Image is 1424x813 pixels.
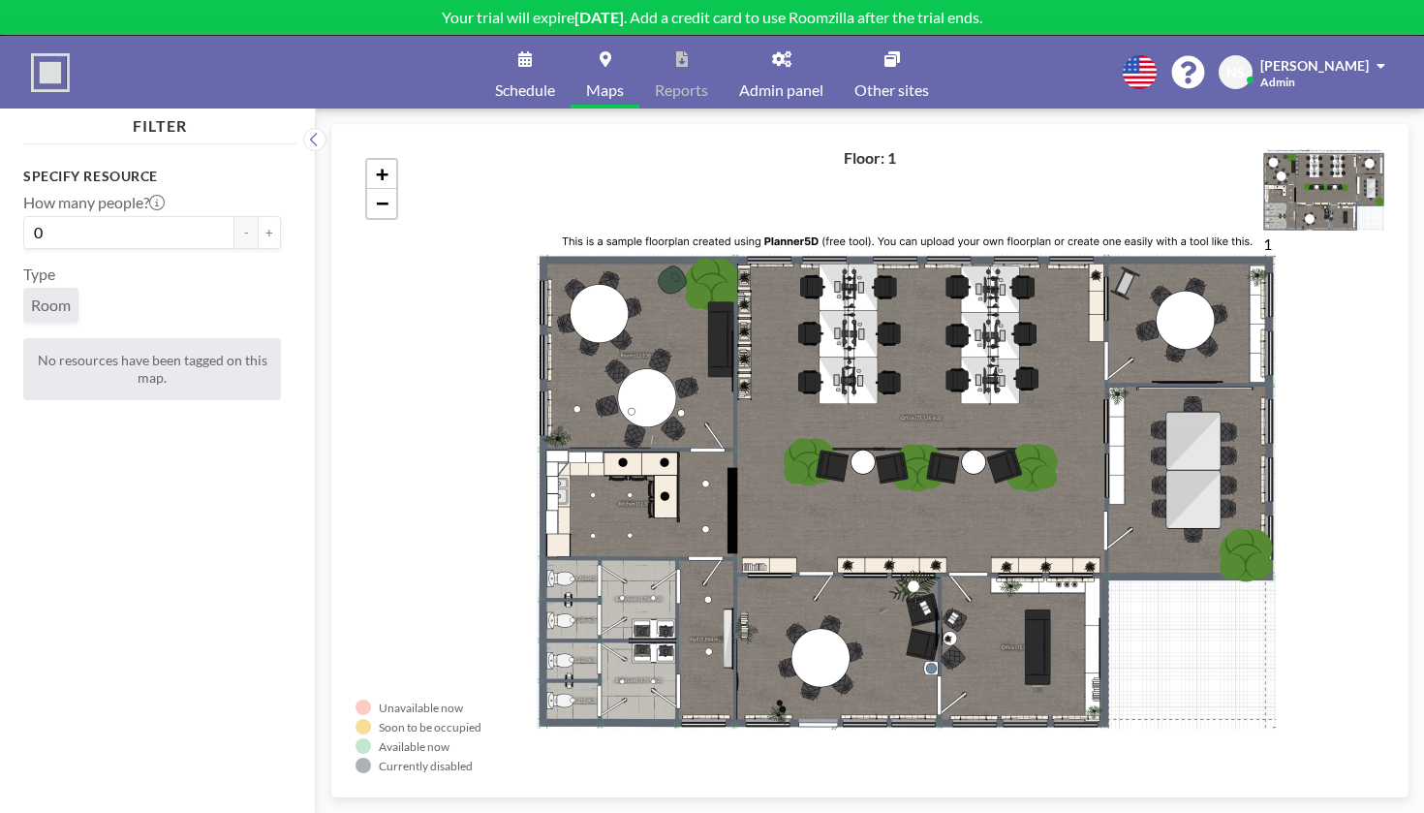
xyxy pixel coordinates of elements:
[258,216,281,249] button: +
[724,36,839,109] a: Admin panel
[739,82,823,98] span: Admin panel
[23,193,165,212] label: How many people?
[23,109,296,136] h4: FILTER
[31,53,70,92] img: organization-logo
[839,36,944,109] a: Other sites
[854,82,929,98] span: Other sites
[23,265,55,284] label: Type
[574,8,624,26] b: [DATE]
[844,148,896,168] h4: Floor: 1
[376,191,388,215] span: −
[1263,235,1272,253] label: 1
[376,162,388,186] span: +
[379,720,481,735] div: Soon to be occupied
[1260,57,1369,74] span: [PERSON_NAME]
[495,82,555,98] span: Schedule
[23,338,281,400] div: No resources have been tagged on this map.
[1226,64,1245,81] span: NS
[367,189,396,218] a: Zoom out
[31,296,71,315] span: Room
[1263,148,1384,231] img: ExemplaryFloorPlanRoomzilla.png
[234,216,258,249] button: -
[367,160,396,189] a: Zoom in
[571,36,639,109] a: Maps
[379,739,449,754] div: Available now
[480,36,571,109] a: Schedule
[639,36,724,109] a: Reports
[655,82,708,98] span: Reports
[1260,75,1295,89] span: Admin
[379,701,463,715] div: Unavailable now
[379,759,473,773] div: Currently disabled
[586,82,624,98] span: Maps
[23,168,281,185] h3: Specify resource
